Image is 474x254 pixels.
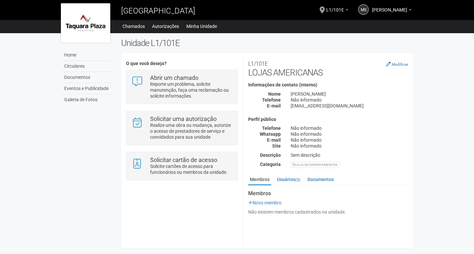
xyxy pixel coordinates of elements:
[150,115,217,122] strong: Solicitar uma autorização
[260,152,281,158] strong: Descrição
[248,209,408,215] div: Não existem membros cadastrados na unidade.
[262,126,281,131] strong: Telefone
[150,122,233,140] p: Realize uma obra ou mudança, autorize o acesso de prestadores de serviço e convidados para sua un...
[260,162,281,167] strong: Categoria
[372,1,407,12] span: Moises Santos Sena
[63,94,111,105] a: Galeria de Fotos
[248,174,271,185] a: Membros
[150,81,233,99] p: Reporte um problema, solicite manutenção, faça uma reclamação ou solicite informações.
[63,72,111,83] a: Documentos
[286,131,413,137] div: Não informado
[150,156,217,163] strong: Solicitar cartão de acesso
[61,3,110,43] img: logo.jpg
[286,137,413,143] div: Não informado
[272,143,281,149] strong: Site
[150,163,233,175] p: Solicite cartões de acesso para funcionários ou membros da unidade.
[131,116,232,140] a: Solicitar uma autorização Realize uma obra ou mudança, autorize o acesso de prestadores de serviç...
[248,58,408,78] h2: LOJAS AMERICANAS
[268,91,281,97] strong: Nome
[326,1,344,12] span: L1/101E
[358,4,369,15] a: MS
[131,157,232,175] a: Solicitar cartão de acesso Solicite cartões de acesso para funcionários ou membros da unidade.
[295,177,300,182] small: (3)
[286,152,413,158] div: Sem descrição
[63,50,111,61] a: Home
[262,97,281,103] strong: Telefone
[286,91,413,97] div: [PERSON_NAME]
[248,82,408,87] h4: Informações de contato (interno)
[248,200,281,205] a: Novo membro
[260,131,281,137] strong: Whatsapp
[152,22,179,31] a: Autorizações
[291,162,339,168] div: LOJA DE DEPARTAMENTOS
[63,61,111,72] a: Circulares
[63,83,111,94] a: Eventos e Publicidade
[267,137,281,143] strong: E-mail
[392,62,408,67] small: Modificar
[121,6,195,15] span: [GEOGRAPHIC_DATA]
[126,61,238,66] h4: O que você deseja?
[372,8,411,13] a: [PERSON_NAME]
[131,75,232,99] a: Abrir um chamado Reporte um problema, solicite manutenção, faça uma reclamação ou solicite inform...
[286,125,413,131] div: Não informado
[121,38,413,48] h2: Unidade L1/101E
[275,174,302,184] a: Usuários(3)
[248,191,408,196] strong: Membros
[286,143,413,149] div: Não informado
[186,22,217,31] a: Minha Unidade
[122,22,145,31] a: Chamados
[286,97,413,103] div: Não informado
[286,103,413,109] div: [EMAIL_ADDRESS][DOMAIN_NAME]
[248,117,408,122] h4: Perfil público
[150,74,198,81] strong: Abrir um chamado
[248,60,268,67] small: L1/101E
[306,174,335,184] a: Documentos
[326,8,348,13] a: L1/101E
[267,103,281,108] strong: E-mail
[386,61,408,67] a: Modificar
